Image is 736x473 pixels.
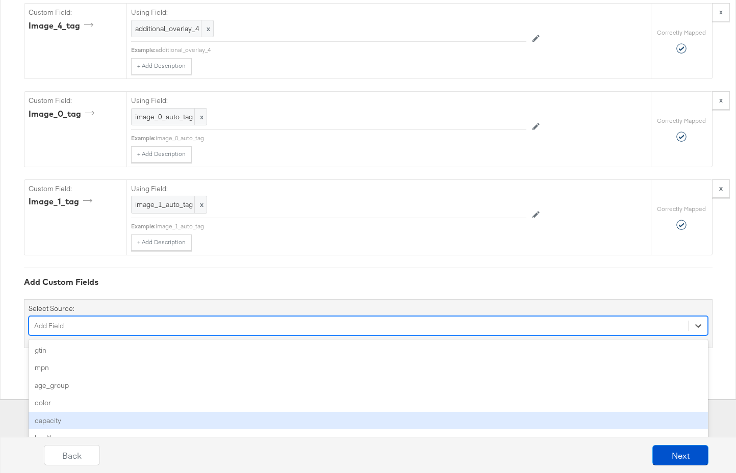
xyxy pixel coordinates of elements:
[652,445,708,465] button: Next
[131,58,192,74] button: + Add Description
[135,24,210,34] span: additional_overlay_4
[29,108,98,120] div: image_0_tag
[712,91,730,110] button: x
[719,183,723,193] strong: x
[24,276,713,288] div: Add Custom Fields
[131,222,156,230] div: Example:
[131,96,526,106] label: Using Field:
[29,341,708,359] div: gtin
[29,377,708,395] div: age_group
[29,20,97,32] div: image_4_tag
[135,200,203,209] span: image_1_auto_tag
[131,146,192,163] button: + Add Description
[131,46,156,54] div: Example:
[29,304,74,313] label: Select Source:
[201,20,213,37] span: x
[712,179,730,198] button: x
[44,445,100,465] button: Back
[657,117,706,125] label: Correctly Mapped
[131,234,192,251] button: + Add Description
[712,3,730,21] button: x
[194,196,207,213] span: x
[719,7,723,16] strong: x
[719,95,723,104] strong: x
[131,184,526,194] label: Using Field:
[29,184,122,194] label: Custom Field:
[29,196,96,207] div: image_1_tag
[29,359,708,377] div: mpn
[131,134,156,142] div: Example:
[34,321,64,330] div: Add Field
[135,112,203,122] span: image_0_auto_tag
[156,46,526,54] div: additional_overlay_4
[29,96,122,106] label: Custom Field:
[131,8,526,17] label: Using Field:
[29,8,122,17] label: Custom Field:
[194,109,207,125] span: x
[156,222,526,230] div: image_1_auto_tag
[29,412,708,430] div: capacity
[156,134,526,142] div: image_0_auto_tag
[657,205,706,213] label: Correctly Mapped
[657,29,706,37] label: Correctly Mapped
[29,394,708,412] div: color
